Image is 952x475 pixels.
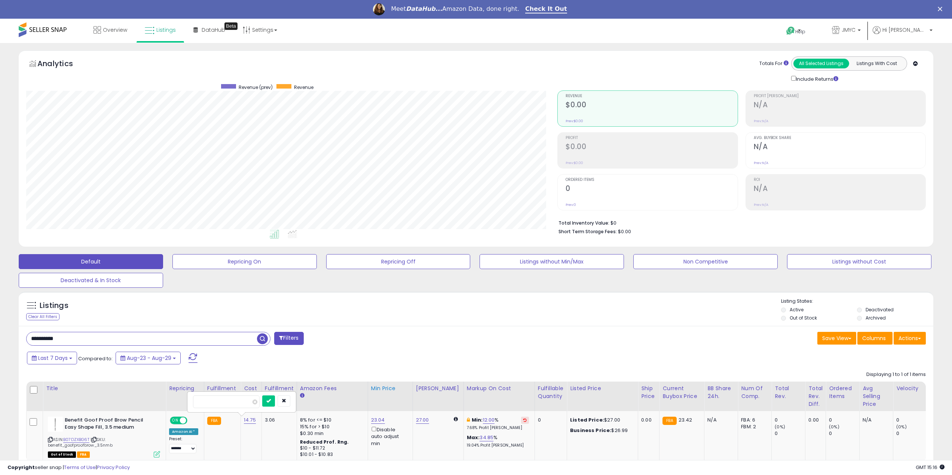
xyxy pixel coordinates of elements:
small: (0%) [896,424,907,430]
span: Revenue [566,94,737,98]
div: % [467,434,529,448]
small: Prev: $0.00 [566,161,583,165]
small: FBA [662,417,676,425]
small: Prev: $0.00 [566,119,583,123]
a: Hi [PERSON_NAME] [873,26,933,43]
small: Prev: N/A [754,161,768,165]
div: Velocity [896,385,924,392]
p: 7.68% Profit [PERSON_NAME] [467,425,529,431]
b: Benefit Goof Proof Brow Pencil Easy Shape Fill, 3.5 medium [65,417,156,432]
button: Deactivated & In Stock [19,273,163,288]
div: Listed Price [570,385,635,392]
div: Include Returns [786,74,847,83]
small: (0%) [829,424,839,430]
h5: Listings [40,300,68,311]
div: Ordered Items [829,385,856,400]
strong: Copyright [7,464,35,471]
button: Columns [857,332,893,345]
span: Revenue (prev) [239,84,273,90]
i: Get Help [786,26,795,36]
a: 12.00 [483,416,495,424]
label: Out of Stock [790,315,817,321]
div: Displaying 1 to 1 of 1 items [866,371,926,378]
button: Default [19,254,163,269]
b: Business Price: [570,427,611,434]
a: Check It Out [525,5,567,13]
div: Amazon AI * [169,428,198,435]
span: Profit [PERSON_NAME] [754,94,925,98]
div: Cost [244,385,258,392]
h2: N/A [754,184,925,194]
span: Last 7 Days [38,354,68,362]
div: seller snap | | [7,464,130,471]
div: $10 - $11.72 [300,445,362,451]
b: Total Inventory Value: [558,220,609,226]
div: $0.30 min [300,430,362,437]
span: Avg. Buybox Share [754,136,925,140]
button: Listings without Cost [787,254,931,269]
button: Repricing On [172,254,317,269]
b: Reduced Prof. Rng. [300,439,349,445]
h2: N/A [754,142,925,152]
div: Repricing [169,385,201,392]
div: 0 [829,430,859,437]
button: Listings With Cost [849,59,904,68]
div: Current Buybox Price [662,385,701,400]
b: Listed Price: [570,416,604,423]
div: Clear All Filters [26,313,59,320]
div: FBM: 2 [741,423,766,430]
span: DataHub [202,26,225,34]
p: 19.04% Profit [PERSON_NAME] [467,443,529,448]
small: Prev: N/A [754,203,768,207]
div: $26.99 [570,427,632,434]
span: Aug-23 - Aug-29 [127,354,171,362]
div: Avg Selling Price [863,385,890,408]
span: ROI [754,178,925,182]
img: Profile image for Georgie [373,3,385,15]
div: FBA: 6 [741,417,766,423]
a: 14.75 [244,416,256,424]
label: Active [790,306,803,313]
div: N/A [863,417,887,423]
div: Fulfillable Quantity [538,385,564,400]
div: Disable auto adjust min [371,425,407,447]
a: Help [780,21,820,43]
div: 3.06 [265,417,291,423]
button: Repricing Off [326,254,471,269]
div: $27.00 [570,417,632,423]
b: Short Term Storage Fees: [558,228,617,235]
div: 0 [829,417,859,423]
a: Listings [139,19,181,41]
span: FBA [77,451,90,458]
small: Prev: 0 [566,203,576,207]
span: Hi [PERSON_NAME] [882,26,927,34]
div: 8% for <= $10 [300,417,362,423]
a: JMYC [826,19,866,43]
label: Archived [866,315,886,321]
button: Save View [817,332,856,345]
div: Total Rev. Diff. [808,385,823,408]
div: Title [46,385,163,392]
small: Prev: N/A [754,119,768,123]
span: Compared to: [78,355,113,362]
span: 23.42 [679,416,692,423]
span: Overview [103,26,127,34]
th: The percentage added to the cost of goods (COGS) that forms the calculator for Min & Max prices. [463,382,535,411]
img: 21+EE5GmxML._SL40_.jpg [48,417,63,432]
a: B07DZXBG6T [63,437,89,443]
div: Amazon Fees [300,385,365,392]
div: Close [938,7,945,11]
small: Amazon Fees. [300,392,304,399]
span: Listings [156,26,176,34]
a: 27.00 [416,416,429,424]
div: % [467,417,529,431]
div: 0 [896,417,927,423]
button: Actions [894,332,926,345]
span: ON [171,417,180,424]
div: 15% for > $10 [300,423,362,430]
i: DataHub... [406,5,442,12]
span: Ordered Items [566,178,737,182]
span: | SKU: benefit_goofproofbrow_3.5nmb [48,437,113,448]
li: $0 [558,218,920,227]
span: Help [795,28,805,35]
